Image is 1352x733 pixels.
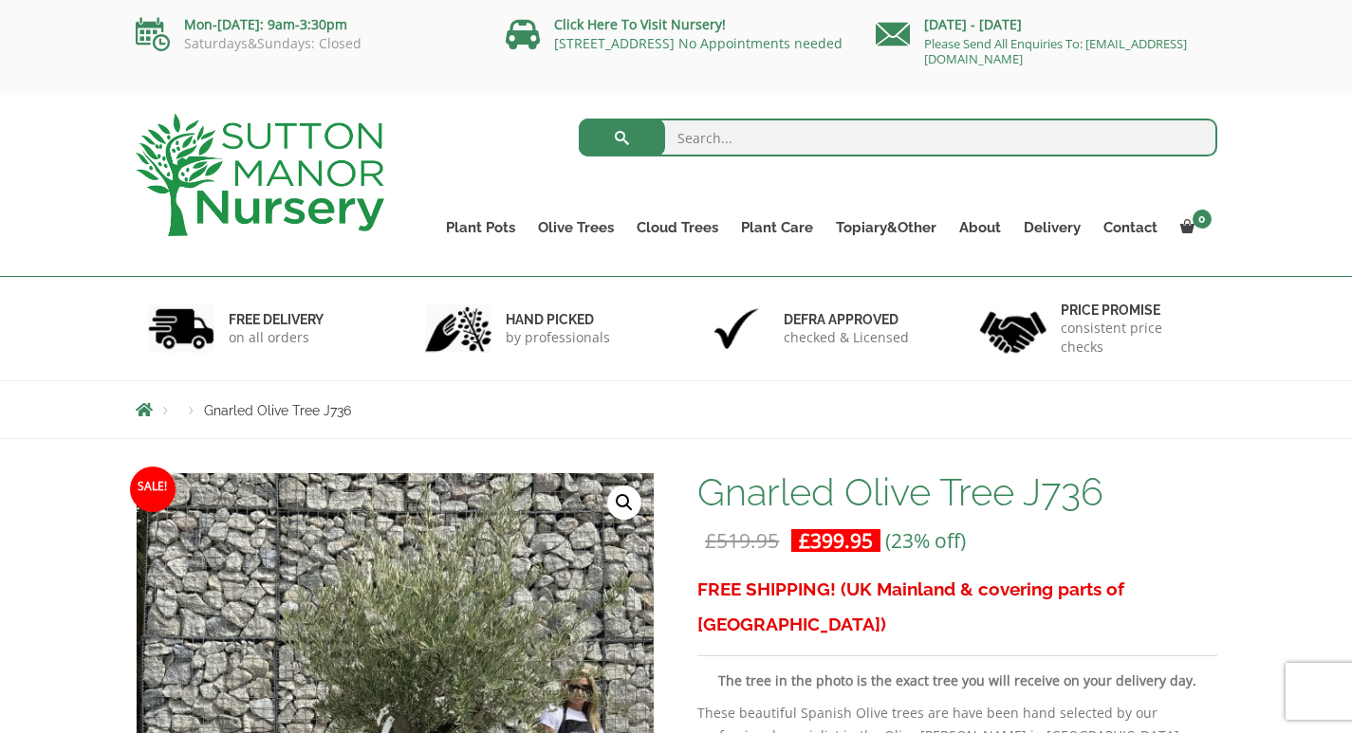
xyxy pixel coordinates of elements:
[799,527,873,554] bdi: 399.95
[705,527,779,554] bdi: 519.95
[948,214,1012,241] a: About
[554,34,843,52] a: [STREET_ADDRESS] No Appointments needed
[435,214,527,241] a: Plant Pots
[824,214,948,241] a: Topiary&Other
[1193,210,1212,229] span: 0
[136,402,1217,417] nav: Breadcrumbs
[784,328,909,347] p: checked & Licensed
[703,304,769,353] img: 3.jpg
[1061,302,1205,319] h6: Price promise
[607,486,641,520] a: View full-screen image gallery
[554,15,726,33] a: Click Here To Visit Nursery!
[625,214,730,241] a: Cloud Trees
[136,36,477,51] p: Saturdays&Sundays: Closed
[980,300,1046,357] img: 4.jpg
[697,472,1216,512] h1: Gnarled Olive Tree J736
[718,671,1196,689] strong: The tree in the photo is the exact tree you will receive on your delivery day.
[204,403,351,418] span: Gnarled Olive Tree J736
[697,572,1216,642] h3: FREE SHIPPING! (UK Mainland & covering parts of [GEOGRAPHIC_DATA])
[1169,214,1217,241] a: 0
[1012,214,1092,241] a: Delivery
[924,35,1187,67] a: Please Send All Enquiries To: [EMAIL_ADDRESS][DOMAIN_NAME]
[229,328,324,347] p: on all orders
[527,214,625,241] a: Olive Trees
[130,467,176,512] span: Sale!
[136,13,477,36] p: Mon-[DATE]: 9am-3:30pm
[799,527,810,554] span: £
[1092,214,1169,241] a: Contact
[506,328,610,347] p: by professionals
[229,311,324,328] h6: FREE DELIVERY
[506,311,610,328] h6: hand picked
[425,304,491,353] img: 2.jpg
[148,304,214,353] img: 1.jpg
[876,13,1217,36] p: [DATE] - [DATE]
[579,119,1217,156] input: Search...
[885,527,966,554] span: (23% off)
[730,214,824,241] a: Plant Care
[705,527,716,554] span: £
[784,311,909,328] h6: Defra approved
[1061,319,1205,357] p: consistent price checks
[136,114,384,236] img: logo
